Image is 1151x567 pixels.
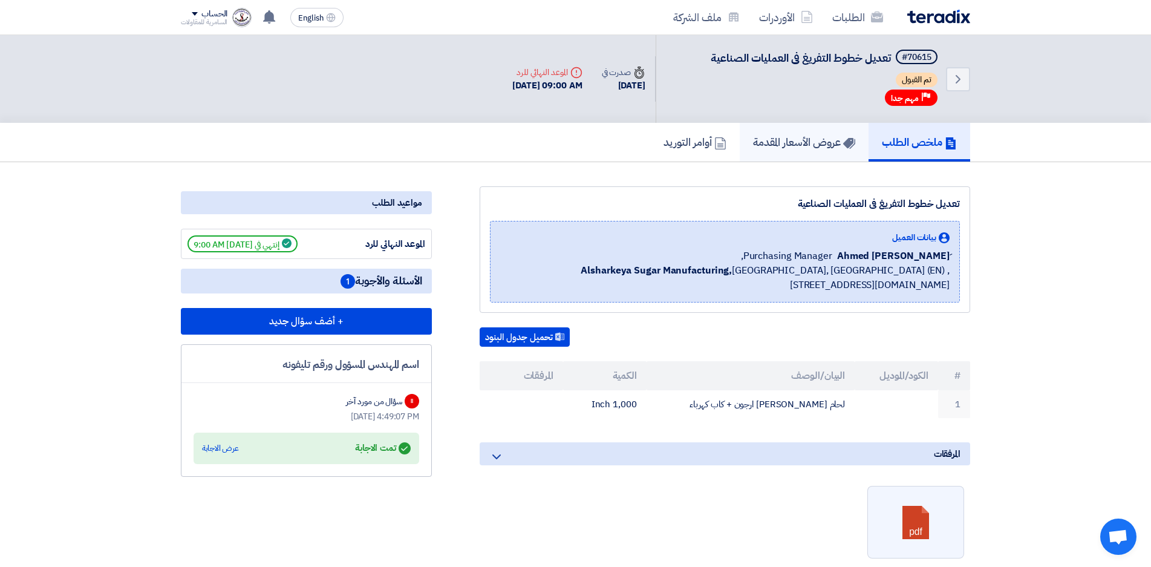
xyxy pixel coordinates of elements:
[749,3,823,31] a: الأوردرات
[563,390,647,419] td: 1,000 Inch
[753,135,855,149] h5: عروض الأسعار المقدمة
[341,274,422,289] span: الأسئلة والأجوبة
[907,10,970,24] img: Teradix logo
[855,361,938,390] th: الكود/الموديل
[346,395,402,408] div: سؤال من مورد آخر
[740,123,869,162] a: عروض الأسعار المقدمة
[480,361,563,390] th: المرفقات
[938,390,970,419] td: 1
[181,19,227,25] div: السامرية للمقاولات
[201,9,227,19] div: الحساب
[181,308,432,335] button: + أضف سؤال جديد
[512,66,582,79] div: الموعد النهائي للرد
[512,79,582,93] div: [DATE] 09:00 AM
[341,274,355,289] span: 1
[711,50,940,67] h5: تعديل خطوط التفريغ فى العمليات الصناعية
[823,3,893,31] a: الطلبات
[896,73,937,87] span: تم القبول
[882,135,957,149] h5: ملخص الطلب
[711,50,891,66] span: تعديل خطوط التفريغ فى العمليات الصناعية
[869,123,970,162] a: ملخص الطلب
[647,361,855,390] th: البيان/الوصف
[232,8,252,27] img: logo_1725182828871.png
[602,66,645,79] div: صدرت في
[334,237,425,251] div: الموعد النهائي للرد
[480,327,570,347] button: تحميل جدول البنود
[500,263,950,292] span: [GEOGRAPHIC_DATA], [GEOGRAPHIC_DATA] (EN) ,[STREET_ADDRESS][DOMAIN_NAME]
[650,123,740,162] a: أوامر التوريد
[194,357,419,373] div: اسم المهندس المسؤول ورقم تليفونه
[194,410,419,423] div: [DATE] 4:49:07 PM
[664,3,749,31] a: ملف الشركة
[405,394,419,408] div: اا
[202,442,239,454] div: عرض الاجابة
[938,361,970,390] th: #
[290,8,344,27] button: English
[837,249,950,263] span: ِAhmed [PERSON_NAME]
[187,235,298,252] span: إنتهي في [DATE] 9:00 AM
[298,14,324,22] span: English
[490,197,960,211] div: تعديل خطوط التفريغ فى العمليات الصناعية
[892,231,936,244] span: بيانات العميل
[581,263,732,278] b: Alsharkeya Sugar Manufacturing,
[934,447,960,460] span: المرفقات
[355,440,411,457] div: تمت الاجابة
[181,191,432,214] div: مواعيد الطلب
[602,79,645,93] div: [DATE]
[664,135,726,149] h5: أوامر التوريد
[1100,519,1136,555] div: Open chat
[902,53,931,62] div: #70615
[891,93,919,104] span: مهم جدا
[563,361,647,390] th: الكمية
[741,249,832,263] span: Purchasing Manager,
[647,390,855,419] td: لحام [PERSON_NAME] ارجون + كاب كهرباء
